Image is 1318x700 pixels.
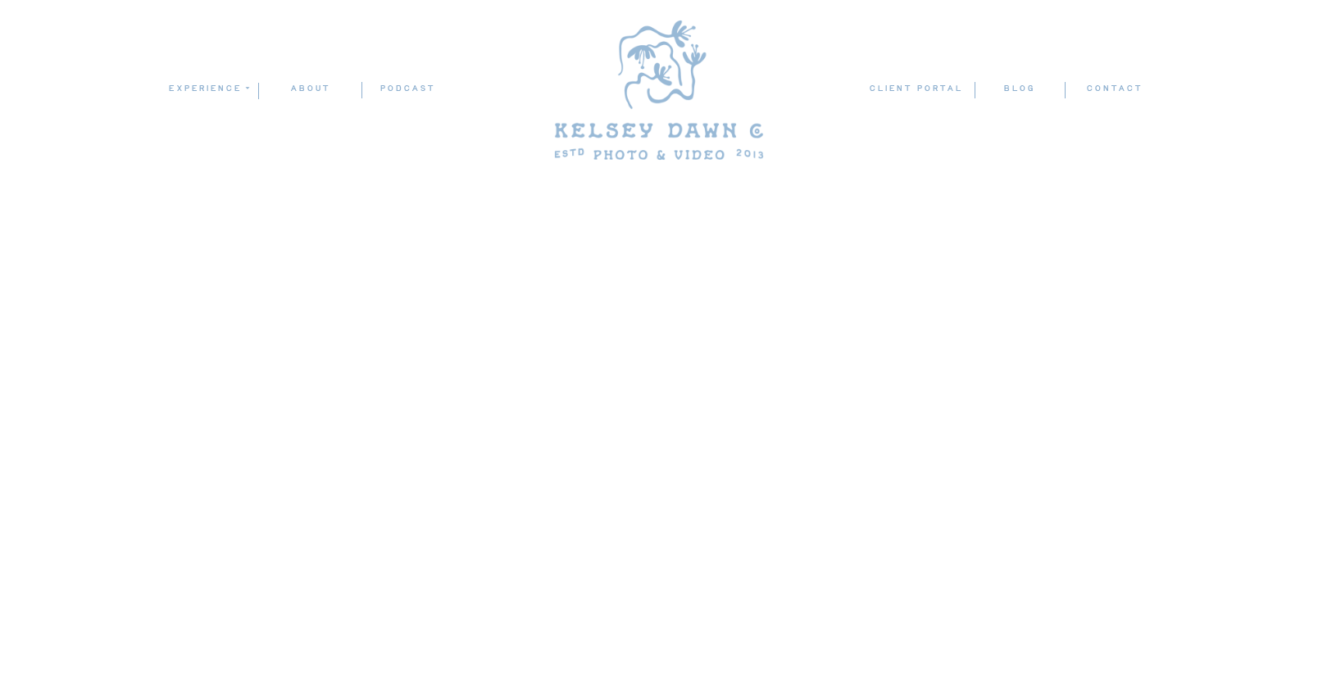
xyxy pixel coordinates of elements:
a: experience [168,81,248,96]
a: ABOUT [259,81,361,97]
a: client portal [869,81,966,98]
a: blog [975,81,1064,97]
a: contact [1086,81,1143,98]
a: podcast [362,81,452,97]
